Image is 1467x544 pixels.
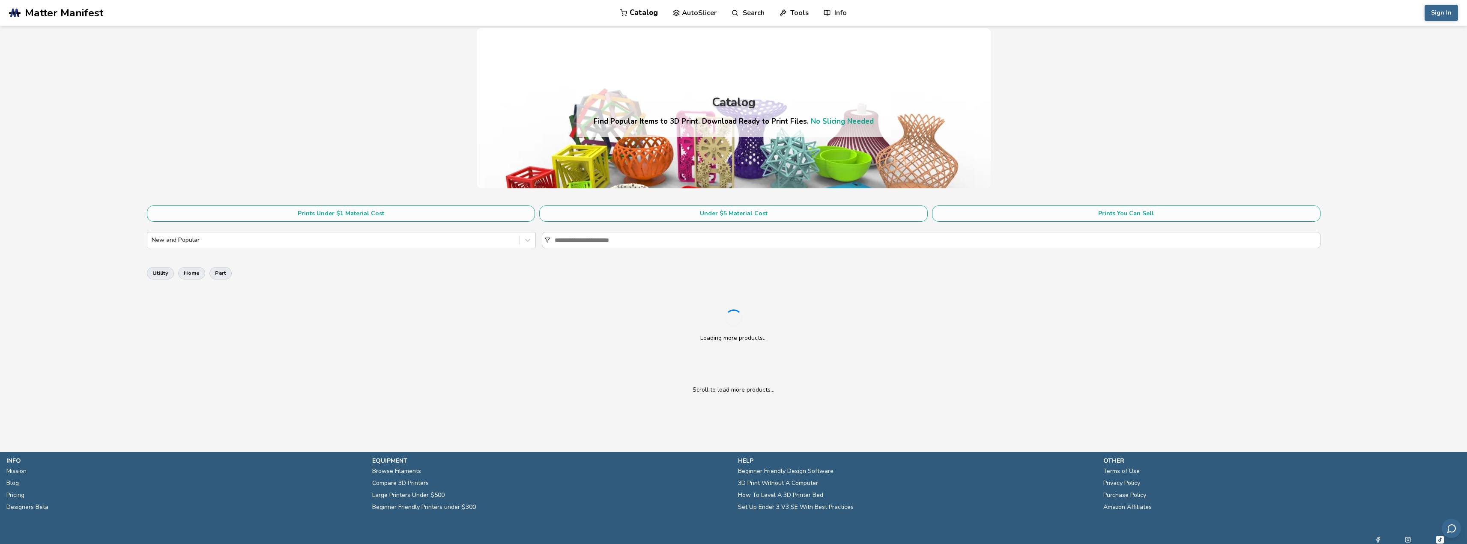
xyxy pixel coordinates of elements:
input: New and Popular [152,237,153,244]
button: utility [147,267,174,279]
a: Purchase Policy [1103,489,1146,501]
p: Loading more products... [700,333,767,342]
a: Large Printers Under $500 [372,489,445,501]
a: Beginner Friendly Design Software [738,465,834,477]
div: Catalog [712,96,756,109]
button: Prints Under $1 Material Cost [147,205,535,222]
p: Scroll to load more products... [155,385,1312,394]
a: Designers Beta [6,501,48,513]
button: home [178,267,205,279]
a: Compare 3D Printers [372,477,429,489]
a: Blog [6,477,19,489]
a: Set Up Ender 3 V3 SE With Best Practices [738,501,854,513]
h4: Find Popular Items to 3D Print. Download Ready to Print Files. [594,116,874,126]
a: Browse Filaments [372,465,421,477]
p: info [6,456,364,465]
a: Mission [6,465,27,477]
a: How To Level A 3D Printer Bed [738,489,823,501]
p: help [738,456,1095,465]
button: Send feedback via email [1442,519,1461,538]
p: equipment [372,456,729,465]
a: 3D Print Without A Computer [738,477,818,489]
button: Under $5 Material Cost [539,205,928,222]
button: Prints You Can Sell [932,205,1321,222]
p: other [1103,456,1461,465]
a: No Slicing Needed [811,116,874,126]
a: Terms of Use [1103,465,1140,477]
a: Privacy Policy [1103,477,1140,489]
a: Pricing [6,489,24,501]
a: Beginner Friendly Printers under $300 [372,501,476,513]
a: Amazon Affiliates [1103,501,1152,513]
span: Matter Manifest [25,7,103,19]
button: Sign In [1425,5,1458,21]
button: part [209,267,232,279]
